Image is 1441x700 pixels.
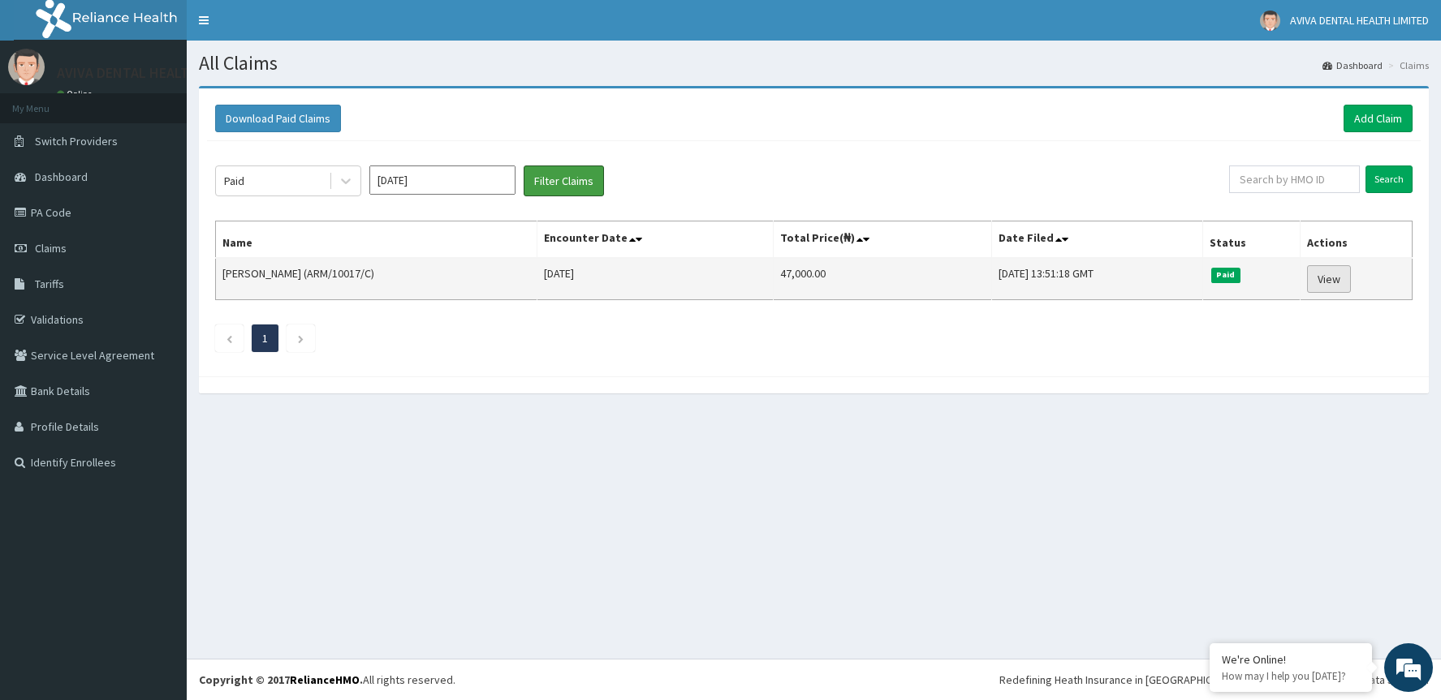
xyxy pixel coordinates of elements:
[1301,221,1413,259] th: Actions
[57,88,96,100] a: Online
[57,66,252,80] p: AVIVA DENTAL HEALTH LIMITED
[216,221,537,259] th: Name
[1365,165,1413,193] input: Search
[30,81,66,122] img: d_794563401_company_1708531726252_794563401
[35,277,64,291] span: Tariffs
[992,258,1203,300] td: [DATE] 13:51:18 GMT
[1203,221,1301,259] th: Status
[94,204,224,368] span: We're online!
[1222,669,1360,683] p: How may I help you today?
[8,443,309,500] textarea: Type your message and hit 'Enter'
[1384,58,1429,72] li: Claims
[773,221,992,259] th: Total Price(₦)
[992,221,1203,259] th: Date Filed
[266,8,305,47] div: Minimize live chat window
[215,105,341,132] button: Download Paid Claims
[1222,652,1360,667] div: We're Online!
[773,258,992,300] td: 47,000.00
[1211,268,1240,282] span: Paid
[297,331,304,346] a: Next page
[290,672,360,687] a: RelianceHMO
[524,165,604,196] button: Filter Claims
[537,258,773,300] td: [DATE]
[262,331,268,346] a: Page 1 is your current page
[199,53,1429,74] h1: All Claims
[199,672,363,687] strong: Copyright © 2017 .
[35,241,67,256] span: Claims
[999,672,1429,688] div: Redefining Heath Insurance in [GEOGRAPHIC_DATA] using Telemedicine and Data Science!
[537,221,773,259] th: Encounter Date
[35,134,118,148] span: Switch Providers
[187,659,1441,700] footer: All rights reserved.
[1322,58,1383,72] a: Dashboard
[216,258,537,300] td: [PERSON_NAME] (ARM/10017/C)
[226,331,233,346] a: Previous page
[1307,265,1351,293] a: View
[1290,13,1429,28] span: AVIVA DENTAL HEALTH LIMITED
[35,170,88,184] span: Dashboard
[369,165,516,195] input: Select Month and Year
[1344,105,1413,132] a: Add Claim
[8,49,45,85] img: User Image
[1260,11,1280,31] img: User Image
[224,173,244,189] div: Paid
[84,91,273,112] div: Chat with us now
[1229,165,1360,193] input: Search by HMO ID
